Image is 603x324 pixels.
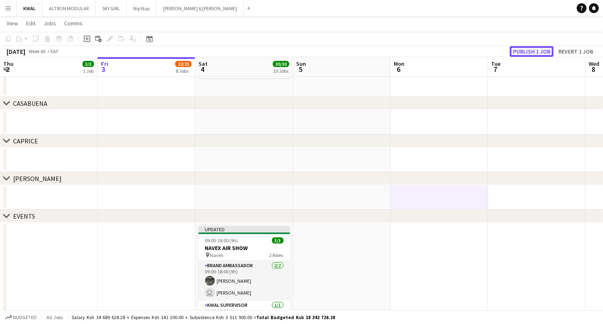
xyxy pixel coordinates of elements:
[42,0,96,16] button: ALTRON MODULAR
[256,314,335,320] span: Total Budgeted Ksh 18 342 728.28
[589,60,600,67] span: Wed
[2,65,13,74] span: 2
[199,244,290,252] h3: NAVEX AIR SHOW
[51,48,58,54] div: EAT
[27,48,47,54] span: Week 40
[127,0,156,16] button: Nip Nap
[17,0,42,16] button: KWAL
[272,237,284,244] span: 3/3
[3,18,21,29] a: View
[295,65,306,74] span: 5
[394,60,404,67] span: Mon
[205,237,238,244] span: 09:00-18:00 (9h)
[555,46,596,57] button: Revert 1 job
[83,61,94,67] span: 3/3
[7,20,18,27] span: View
[44,20,56,27] span: Jobs
[3,60,13,67] span: Thu
[199,226,290,232] div: Updated
[490,65,501,74] span: 7
[100,65,108,74] span: 3
[510,46,554,57] button: Publish 1 job
[296,60,306,67] span: Sun
[273,61,289,67] span: 30/30
[197,65,208,74] span: 4
[156,0,244,16] button: [PERSON_NAME] & [PERSON_NAME]
[176,68,191,74] div: 8 Jobs
[13,99,47,107] div: CASABUENA
[4,313,38,322] button: Budgeted
[210,252,223,258] span: Navex
[175,61,192,67] span: 22/23
[101,60,108,67] span: Fri
[588,65,600,74] span: 8
[13,137,38,145] div: CAPRICE
[393,65,404,74] span: 6
[270,252,284,258] span: 2 Roles
[71,314,335,320] div: Salary Ksh 14 689 628.28 + Expenses Ksh 141 200.00 + Subsistence Ksh 3 511 900.00 =
[61,18,86,29] a: Comms
[83,68,94,74] div: 1 Job
[23,18,39,29] a: Edit
[199,261,290,301] app-card-role: Brand Ambassador2/209:00-18:00 (9h)[PERSON_NAME] [PERSON_NAME]
[13,315,37,320] span: Budgeted
[96,0,127,16] button: SKY GIRL
[26,20,36,27] span: Edit
[13,212,35,220] div: EVENTS
[13,174,62,183] div: [PERSON_NAME]
[64,20,83,27] span: Comms
[491,60,501,67] span: Tue
[273,68,289,74] div: 10 Jobs
[7,47,25,56] div: [DATE]
[45,314,65,320] span: All jobs
[199,60,208,67] span: Sat
[40,18,59,29] a: Jobs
